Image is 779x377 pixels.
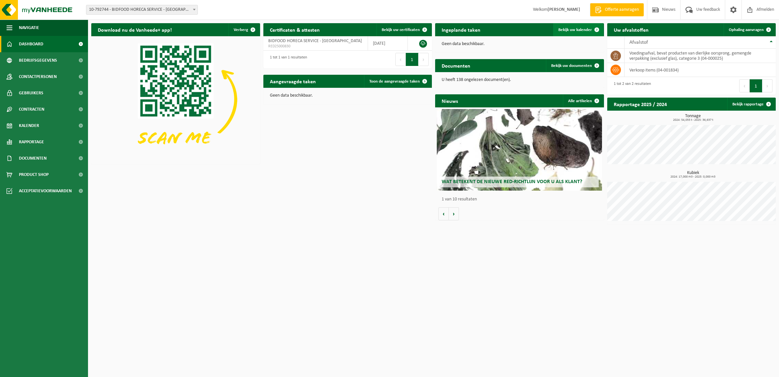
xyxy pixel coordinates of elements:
[607,98,673,110] h2: Rapportage 2025 / 2024
[629,40,648,45] span: Afvalstof
[438,207,449,220] button: Vorige
[86,5,198,15] span: 10-792744 - BIDFOOD HORECA SERVICE - BERINGEN
[368,36,408,51] td: [DATE]
[435,23,487,36] h2: Ingeplande taken
[19,183,72,199] span: Acceptatievoorwaarden
[19,166,49,183] span: Product Shop
[268,44,363,49] span: RED25000830
[548,7,580,12] strong: [PERSON_NAME]
[419,53,429,66] button: Next
[19,20,39,36] span: Navigatie
[625,49,776,63] td: voedingsafval, bevat producten van dierlijke oorsprong, gemengde verpakking (exclusief glas), cat...
[625,63,776,77] td: verkoop items (04-001834)
[437,109,602,191] a: Wat betekent de nieuwe RED-richtlijn voor u als klant?
[369,79,420,84] span: Toon de aangevraagde taken
[382,28,420,32] span: Bekijk uw certificaten
[406,53,419,66] button: 1
[603,7,640,13] span: Offerte aanvragen
[442,42,597,46] p: Geen data beschikbaar.
[19,36,43,52] span: Dashboard
[234,28,248,32] span: Verberg
[610,171,776,179] h3: Kubiek
[750,79,762,92] button: 1
[610,114,776,122] h3: Tonnage
[19,118,39,134] span: Kalender
[435,59,477,72] h2: Documenten
[19,52,57,69] span: Bedrijfsgegevens
[762,79,772,92] button: Next
[19,69,57,85] span: Contactpersonen
[442,179,582,184] span: Wat betekent de nieuwe RED-richtlijn voor u als klant?
[551,64,592,68] span: Bekijk uw documenten
[263,75,322,87] h2: Aangevraagde taken
[268,39,362,43] span: BIDFOOD HORECA SERVICE - [GEOGRAPHIC_DATA]
[727,98,775,111] a: Bekijk rapportage
[19,150,47,166] span: Documenten
[435,94,464,107] h2: Nieuws
[19,101,44,118] span: Contracten
[19,134,44,150] span: Rapportage
[607,23,655,36] h2: Uw afvalstoffen
[228,23,259,36] button: Verberg
[91,23,178,36] h2: Download nu de Vanheede+ app!
[739,79,750,92] button: Previous
[590,3,644,16] a: Offerte aanvragen
[442,197,601,202] p: 1 van 10 resultaten
[267,52,307,67] div: 1 tot 1 van 1 resultaten
[263,23,326,36] h2: Certificaten & attesten
[610,175,776,179] span: 2024: 17,000 m3 - 2025: 0,000 m3
[19,85,43,101] span: Gebruikers
[270,93,426,98] p: Geen data beschikbaar.
[91,36,260,163] img: Download de VHEPlus App
[364,75,431,88] a: Toon de aangevraagde taken
[563,94,603,107] a: Alle artikelen
[724,23,775,36] a: Ophaling aanvragen
[395,53,406,66] button: Previous
[546,59,603,72] a: Bekijk uw documenten
[729,28,764,32] span: Ophaling aanvragen
[610,79,651,93] div: 1 tot 2 van 2 resultaten
[449,207,459,220] button: Volgende
[558,28,592,32] span: Bekijk uw kalender
[610,118,776,122] span: 2024: 54,055 t - 2025: 36,637 t
[442,78,597,82] p: U heeft 138 ongelezen document(en).
[86,5,198,14] span: 10-792744 - BIDFOOD HORECA SERVICE - BERINGEN
[553,23,603,36] a: Bekijk uw kalender
[376,23,431,36] a: Bekijk uw certificaten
